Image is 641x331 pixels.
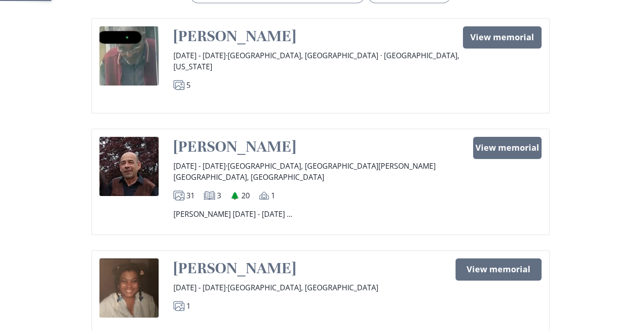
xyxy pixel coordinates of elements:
img: Memorial portrait photo [99,26,159,86]
div: [PERSON_NAME] [DATE] - [DATE] ... [173,208,542,220]
p: 1 [186,300,191,312]
a: View memorial [456,258,542,281]
p: 31 [186,190,195,201]
p: 5 [186,80,191,91]
a: View memorial [473,137,542,159]
svg: Comments [204,190,215,201]
svg: Ceremonies [259,190,269,201]
a: [PERSON_NAME] [173,137,296,156]
p: 3 [217,190,221,201]
span: [GEOGRAPHIC_DATA], [GEOGRAPHIC_DATA] [228,282,378,293]
a: [PERSON_NAME] [173,258,296,278]
span: [GEOGRAPHIC_DATA], [GEOGRAPHIC_DATA][PERSON_NAME][GEOGRAPHIC_DATA], [GEOGRAPHIC_DATA] [173,161,436,182]
span: Trees [230,190,240,201]
img: Memorial portrait photo [99,137,159,196]
span: [GEOGRAPHIC_DATA], [GEOGRAPHIC_DATA] · [GEOGRAPHIC_DATA], [US_STATE] [173,50,459,72]
p: 1 [271,190,275,201]
p: 20 [241,190,250,201]
img: Memorial portrait photo [99,258,159,318]
a: View memorial [463,26,542,49]
p: [DATE] - [DATE] · [173,160,473,183]
p: [DATE] - [DATE] · [173,50,463,72]
a: [PERSON_NAME] [173,26,296,46]
p: [DATE] - [DATE] · [173,282,456,293]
